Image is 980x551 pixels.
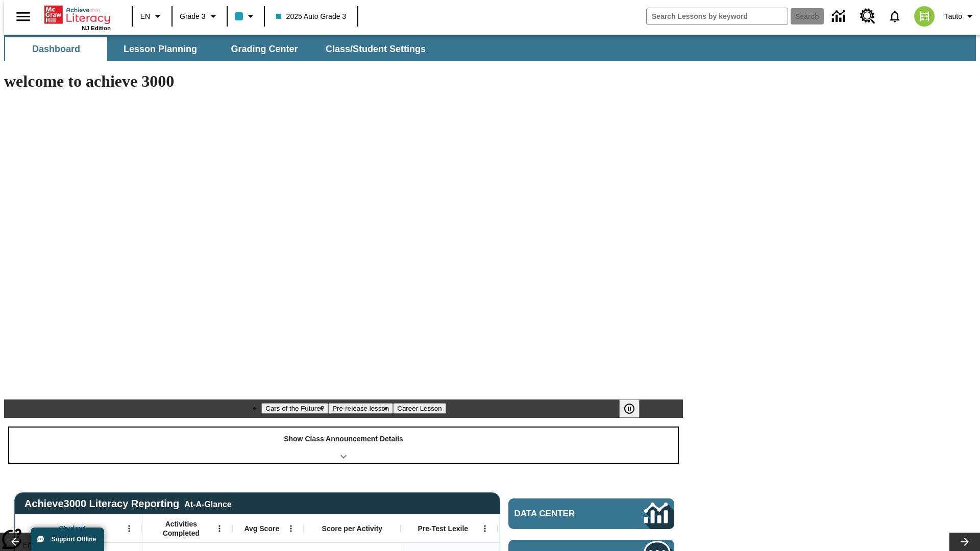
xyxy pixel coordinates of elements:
[148,519,215,538] span: Activities Completed
[31,528,104,551] button: Support Offline
[176,7,224,26] button: Grade: Grade 3, Select a grade
[213,37,315,61] button: Grading Center
[276,11,347,22] span: 2025 Auto Grade 3
[328,403,393,414] button: Slide 2 Pre-release lesson
[44,5,111,25] a: Home
[322,524,383,533] span: Score per Activity
[284,434,403,444] p: Show Class Announcement Details
[180,11,206,22] span: Grade 3
[4,35,976,61] div: SubNavbar
[140,11,150,22] span: EN
[945,11,962,22] span: Tauto
[9,428,678,463] div: Show Class Announcement Details
[881,3,908,30] a: Notifications
[418,524,469,533] span: Pre-Test Lexile
[941,7,980,26] button: Profile/Settings
[317,37,434,61] button: Class/Student Settings
[619,399,640,418] button: Pause
[59,524,85,533] span: Student
[514,509,610,519] span: Data Center
[826,3,854,31] a: Data Center
[647,8,788,24] input: search field
[261,403,328,414] button: Slide 1 Cars of the Future?
[52,536,96,543] span: Support Offline
[244,524,279,533] span: Avg Score
[231,7,261,26] button: Class color is light blue. Change class color
[914,6,935,27] img: avatar image
[136,7,168,26] button: Language: EN, Select a language
[949,533,980,551] button: Lesson carousel, Next
[4,37,435,61] div: SubNavbar
[5,37,107,61] button: Dashboard
[508,498,674,529] a: Data Center
[854,3,881,30] a: Resource Center, Will open in new tab
[212,521,227,536] button: Open Menu
[283,521,299,536] button: Open Menu
[8,2,38,32] button: Open side menu
[82,25,111,31] span: NJ Edition
[121,521,137,536] button: Open Menu
[908,3,941,30] button: Select a new avatar
[184,498,231,509] div: At-A-Glance
[44,4,111,31] div: Home
[393,403,446,414] button: Slide 3 Career Lesson
[619,399,650,418] div: Pause
[24,498,232,510] span: Achieve3000 Literacy Reporting
[4,72,683,91] h1: welcome to achieve 3000
[477,521,493,536] button: Open Menu
[109,37,211,61] button: Lesson Planning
